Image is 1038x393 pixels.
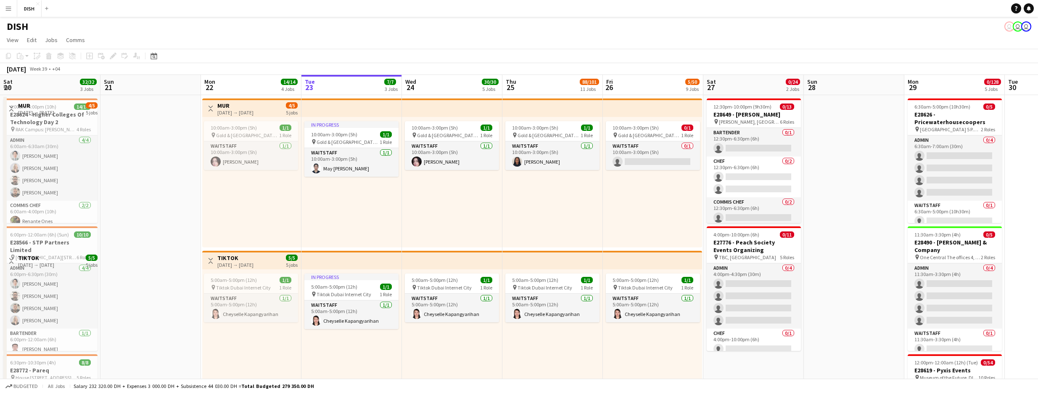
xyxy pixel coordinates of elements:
span: 1/1 [581,277,593,283]
span: Total Budgeted 279 350.00 DH [241,383,314,389]
div: 3 Jobs [80,86,96,92]
app-job-card: In progress10:00am-3:00pm (5h)1/1 Gold & [GEOGRAPHIC_DATA], [PERSON_NAME] Rd - Al Quoz - Al Quoz ... [304,121,399,177]
div: 3 Jobs [385,86,398,92]
span: 6 Roles [780,119,794,125]
app-job-card: 4:00pm-10:00pm (6h)0/11E27776 - Peach Society Events Organizing TBC, [GEOGRAPHIC_DATA]5 RolesAdmi... [707,226,801,351]
span: 0/5 [983,104,995,110]
span: 10:00am-3:00pm (5h) [311,131,357,138]
app-card-role: Bartender1/16:00pm-12:00am (6h)[PERSON_NAME] [3,329,98,357]
h3: E28649 - [PERSON_NAME] [707,111,801,118]
span: 7/7 [384,79,396,85]
div: Salary 232 320.00 DH + Expenses 3 000.00 DH + Subsistence 44 030.00 DH = [74,383,314,389]
span: [GEOGRAPHIC_DATA] 5 P.O. [GEOGRAPHIC_DATA] - [GEOGRAPHIC_DATA][PERSON_NAME] [GEOGRAPHIC_DATA] [920,126,981,133]
div: 5 Jobs [482,86,498,92]
span: 4/5 [286,102,298,109]
app-job-card: 5:00am-5:00pm (12h)1/1 Tiktok Dubai Internet City1 RoleWaitstaff1/15:00am-5:00pm (12h)Cheyselle K... [405,274,499,322]
span: 26 [605,82,613,92]
span: 1/1 [280,277,291,283]
h3: E28619 - Pyxis Events [908,366,1002,374]
div: 10:00am-3:00pm (5h)1/1 Gold & [GEOGRAPHIC_DATA], [PERSON_NAME] Rd - Al Quoz - Al Quoz Industrial ... [505,121,600,170]
span: Museum of the Future, DIFC [920,374,978,381]
a: Jobs [42,35,61,45]
span: 5:00am-5:00pm (12h) [311,284,357,290]
span: [PERSON_NAME], [GEOGRAPHIC_DATA] [719,119,780,125]
span: 21 [103,82,114,92]
app-card-role: Admin4/46:00pm-6:30pm (30m)[PERSON_NAME][PERSON_NAME][PERSON_NAME][PERSON_NAME] [3,263,98,329]
h3: TIKTOK [18,254,54,262]
span: Jobs [45,36,58,44]
app-user-avatar: Tracy Secreto [1021,21,1031,32]
span: 10/10 [74,231,91,238]
div: In progress [304,274,399,280]
app-card-role: Admin0/46:30am-7:00am (30m) [908,135,1002,201]
a: Comms [63,35,88,45]
span: 1 Role [581,132,593,138]
h1: DISH [7,20,28,33]
span: 10:00am-3:00pm (5h) [613,125,659,131]
div: 4 Jobs [281,86,297,92]
app-job-card: 10:00am-3:00pm (5h)1/1 Gold & [GEOGRAPHIC_DATA], [PERSON_NAME] Rd - Al Quoz - Al Quoz Industrial ... [204,121,298,170]
app-card-role: Waitstaff1/15:00am-5:00pm (12h)Cheyselle Kapangyarihan [405,294,499,322]
span: 28 [806,82,817,92]
span: 10:00am-3:00pm (5h) [412,125,458,131]
span: 2 Roles [981,254,995,260]
span: Wed [405,78,416,85]
span: 30 [1007,82,1018,92]
app-card-role: Waitstaff0/110:00am-3:00pm (5h) [606,141,700,170]
span: 1 Role [681,284,693,291]
span: Tiktok Dubai Internet City [216,284,271,291]
span: 12:30pm-10:00pm (9h30m) [713,104,771,110]
app-job-card: 10:00am-3:00pm (5h)0/1 Gold & [GEOGRAPHIC_DATA], [PERSON_NAME] Rd - Al Quoz - Al Quoz Industrial ... [606,121,700,170]
span: 1/1 [280,125,291,131]
app-job-card: In progress5:00am-5:00pm (12h)1/1 Tiktok Dubai Internet City1 RoleWaitstaff1/15:00am-5:00pm (12h)... [304,274,399,329]
span: 8/8 [79,359,91,366]
app-card-role: Admin0/411:30am-3:30pm (4h) [908,263,1002,329]
span: 1 Role [380,291,392,297]
app-card-role: Admin0/44:00pm-4:30pm (30m) [707,263,801,329]
span: 22 [203,82,215,92]
span: 30/30 [482,79,499,85]
h3: E27776 - Peach Society Events Organizing [707,239,801,254]
div: [DATE] → [DATE] [217,109,254,116]
span: Week 39 [28,66,49,72]
span: 1/1 [380,284,392,290]
app-job-card: 6:00pm-12:00am (6h) (Sun)10/10E28566 - STP Partners Limited [GEOGRAPHIC_DATA][STREET_ADDRESS]6 Ro... [3,226,98,351]
app-job-card: 10:00am-3:00pm (5h)1/1 Gold & [GEOGRAPHIC_DATA], [PERSON_NAME] Rd - Al Quoz - Al Quoz Industrial ... [405,121,499,170]
h3: MUR [18,102,54,109]
span: Budgeted [13,383,38,389]
span: 11:30am-3:30pm (4h) [914,231,961,238]
div: 6:00am-4:00pm (10h)14/14E28624 - Higher Colleges Of Technology Day 2 RAK Campus: [PERSON_NAME] In... [3,98,98,223]
span: 1 Role [681,132,693,138]
div: 5:00am-5:00pm (12h)1/1 Tiktok Dubai Internet City1 RoleWaitstaff1/15:00am-5:00pm (12h)Cheyselle K... [505,274,600,322]
span: 4/5 [86,102,98,109]
span: 4 Roles [77,126,91,133]
span: Gold & [GEOGRAPHIC_DATA], [PERSON_NAME] Rd - Al Quoz - Al Quoz Industrial Area 3 - [GEOGRAPHIC_DA... [317,139,380,145]
span: 88/101 [580,79,599,85]
span: 20 [2,82,13,92]
a: View [3,35,22,45]
span: RAK Campus: [PERSON_NAME] International Exhibition & Conference Center [16,126,77,133]
span: Gold & [GEOGRAPHIC_DATA], [PERSON_NAME] Rd - Al Quoz - Al Quoz Industrial Area 3 - [GEOGRAPHIC_DA... [216,132,279,138]
div: 6:30am-5:00pm (10h30m)0/5E28626 - Pricewaterhousecoopers [GEOGRAPHIC_DATA] 5 P.O. [GEOGRAPHIC_DAT... [908,98,1002,223]
div: 5 jobs [286,109,298,116]
span: View [7,36,18,44]
span: 5 Roles [77,374,91,381]
span: 1 Role [279,284,291,291]
app-card-role: Waitstaff0/111:30am-3:30pm (4h) [908,329,1002,357]
app-job-card: 11:30am-3:30pm (4h)0/5E28490 - [PERSON_NAME] & Company One Central The offices 4, Level 7 DIFC [G... [908,226,1002,351]
div: 11 Jobs [580,86,599,92]
app-card-role: Bartender0/112:30pm-6:30pm (6h) [707,128,801,157]
span: Thu [506,78,516,85]
span: 23 [304,82,315,92]
span: 1/1 [481,125,492,131]
span: 5/5 [86,255,98,261]
span: Comms [66,36,85,44]
span: 5:00am-5:00pm (12h) [512,277,558,283]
